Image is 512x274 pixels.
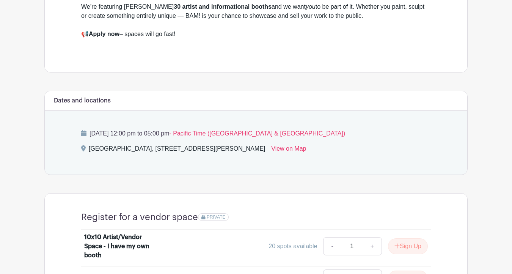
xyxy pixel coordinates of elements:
div: 10x10 Artist/Vendor Space - I have my own booth [84,233,161,260]
a: - [323,237,341,255]
div: 20 spots available [269,242,317,251]
span: PRIVATE [207,214,226,220]
a: View on Map [271,144,306,156]
em: you [306,3,316,10]
p: [DATE] 12:00 pm to 05:00 pm [81,129,431,138]
h4: Register for a vendor space [81,212,198,223]
div: We’re featuring [PERSON_NAME] and we want to be part of it. Whether you paint, sculpt or create s... [81,2,431,30]
strong: 30 artist and informational booths [174,3,272,10]
span: - Pacific Time ([GEOGRAPHIC_DATA] & [GEOGRAPHIC_DATA]) [169,130,345,137]
strong: Apply now [89,31,119,37]
div: 📢 – spaces will go fast! [81,30,431,48]
div: [GEOGRAPHIC_DATA], [STREET_ADDRESS][PERSON_NAME] [89,144,265,156]
button: Sign Up [388,238,428,254]
h6: Dates and locations [54,97,111,104]
a: + [363,237,382,255]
